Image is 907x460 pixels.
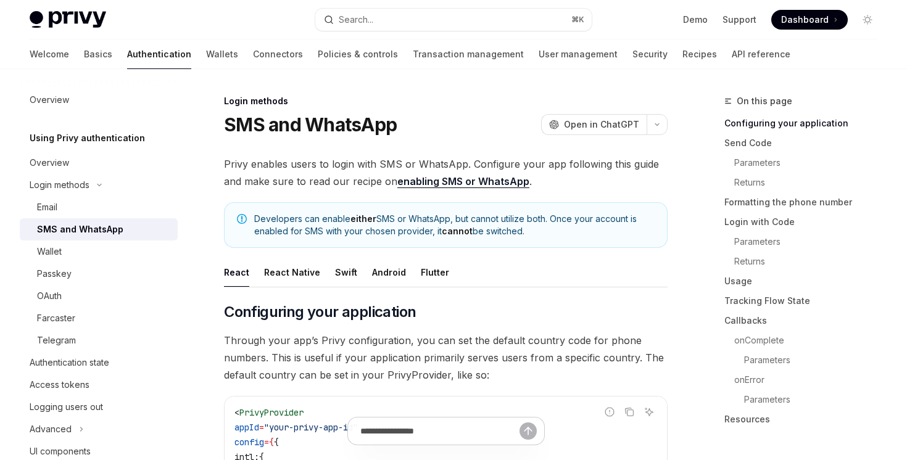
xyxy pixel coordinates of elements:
[30,377,89,392] div: Access tokens
[20,374,178,396] a: Access tokens
[724,370,887,390] a: onError
[20,285,178,307] a: OAuth
[30,355,109,370] div: Authentication state
[20,351,178,374] a: Authentication state
[724,192,887,212] a: Formatting the phone number
[335,258,357,287] div: Swift
[30,39,69,69] a: Welcome
[224,95,668,107] div: Login methods
[571,15,584,25] span: ⌘ K
[224,155,668,190] span: Privy enables users to login with SMS or WhatsApp. Configure your app following this guide and ma...
[421,258,449,287] div: Flutter
[442,226,473,236] strong: cannot
[318,39,398,69] a: Policies & controls
[20,240,178,263] a: Wallet
[724,311,887,331] a: Callbacks
[224,113,397,136] h1: SMS and WhatsApp
[30,155,69,170] div: Overview
[724,113,887,133] a: Configuring your application
[37,333,76,348] div: Telegram
[37,200,57,215] div: Email
[858,10,877,30] button: Toggle dark mode
[315,9,591,31] button: Open search
[641,404,657,420] button: Ask AI
[724,252,887,271] a: Returns
[20,396,178,418] a: Logging users out
[264,258,320,287] div: React Native
[771,10,848,30] a: Dashboard
[30,444,91,459] div: UI components
[682,39,717,69] a: Recipes
[37,289,62,303] div: OAuth
[30,131,145,146] h5: Using Privy authentication
[20,152,178,174] a: Overview
[724,291,887,311] a: Tracking Flow State
[20,196,178,218] a: Email
[20,89,178,111] a: Overview
[30,178,89,192] div: Login methods
[723,14,756,26] a: Support
[350,213,376,224] strong: either
[724,153,887,173] a: Parameters
[30,92,69,107] div: Overview
[239,407,304,418] span: PrivyProvider
[781,14,829,26] span: Dashboard
[737,94,792,109] span: On this page
[37,222,123,237] div: SMS and WhatsApp
[20,263,178,285] a: Passkey
[20,174,178,196] button: Toggle Login methods section
[339,12,373,27] div: Search...
[30,422,72,437] div: Advanced
[234,407,239,418] span: <
[37,311,75,326] div: Farcaster
[30,400,103,414] div: Logging users out
[724,271,887,291] a: Usage
[206,39,238,69] a: Wallets
[724,409,887,429] a: Resources
[413,39,524,69] a: Transaction management
[520,422,537,440] button: Send message
[224,258,249,287] div: React
[724,173,887,192] a: Returns
[732,39,790,69] a: API reference
[724,232,887,252] a: Parameters
[683,14,708,26] a: Demo
[224,302,416,322] span: Configuring your application
[30,11,106,28] img: light logo
[37,244,62,259] div: Wallet
[564,118,639,131] span: Open in ChatGPT
[127,39,191,69] a: Authentication
[84,39,112,69] a: Basics
[621,404,637,420] button: Copy the contents from the code block
[539,39,618,69] a: User management
[724,212,887,232] a: Login with Code
[254,213,655,237] span: Developers can enable SMS or WhatsApp, but cannot utilize both. Once your account is enabled for ...
[724,331,887,350] a: onComplete
[724,350,887,370] a: Parameters
[253,39,303,69] a: Connectors
[724,133,887,153] a: Send Code
[397,175,529,188] a: enabling SMS or WhatsApp
[20,307,178,329] a: Farcaster
[372,258,406,287] div: Android
[20,329,178,351] a: Telegram
[37,266,72,281] div: Passkey
[224,332,668,384] span: Through your app’s Privy configuration, you can set the default country code for phone numbers. T...
[632,39,668,69] a: Security
[602,404,618,420] button: Report incorrect code
[237,214,247,224] svg: Note
[724,390,887,409] a: Parameters
[360,417,520,445] input: Ask a question...
[20,418,178,440] button: Toggle Advanced section
[541,114,647,135] button: Open in ChatGPT
[20,218,178,240] a: SMS and WhatsApp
